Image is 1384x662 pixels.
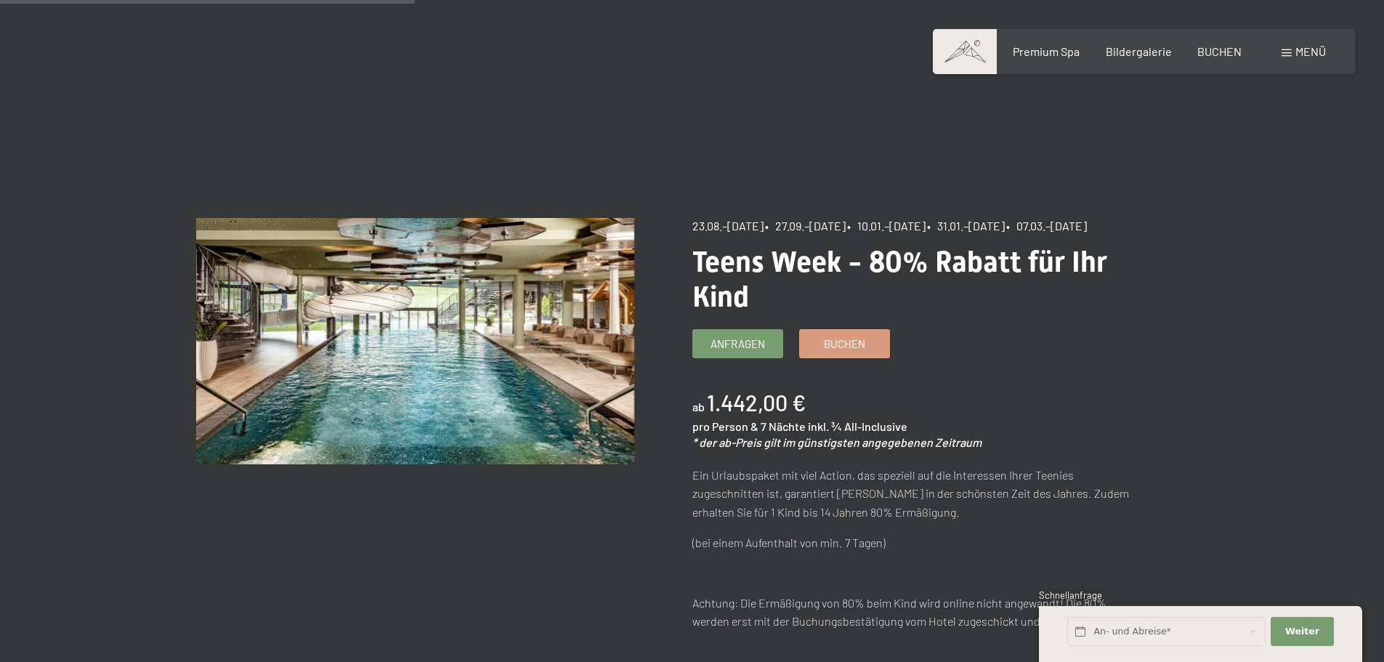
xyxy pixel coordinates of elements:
span: • 07.03.–[DATE] [1006,219,1087,233]
b: 1.442,00 € [707,389,806,416]
span: Anfragen [711,336,765,352]
span: inkl. ¾ All-Inclusive [808,419,907,433]
span: pro Person & [692,419,758,433]
img: Teens Week - 80% Rabatt für Ihr Kind [196,218,634,464]
p: Ein Urlaubspaket mit viel Action, das speziell auf die Interessen Ihrer Teenies zugeschnitten ist... [692,466,1130,522]
button: Weiter [1271,617,1333,647]
span: • 31.01.–[DATE] [927,219,1005,233]
span: 7 Nächte [761,419,806,433]
span: Schnellanfrage [1039,589,1102,601]
span: 23.08.–[DATE] [692,219,764,233]
span: Menü [1295,44,1326,58]
a: BUCHEN [1197,44,1242,58]
span: ab [692,400,705,413]
span: Teens Week - 80% Rabatt für Ihr Kind [692,245,1107,314]
a: Premium Spa [1013,44,1080,58]
a: Bildergalerie [1106,44,1172,58]
span: Buchen [824,336,865,352]
span: Weiter [1285,625,1319,638]
a: Buchen [800,330,889,358]
p: Achtung: Die Ermäßigung von 80% beim Kind wird online nicht angewandt! Die 80% werden erst mit de... [692,594,1130,631]
a: Anfragen [693,330,782,358]
span: • 27.09.–[DATE] [765,219,846,233]
em: * der ab-Preis gilt im günstigsten angegebenen Zeitraum [692,435,982,449]
span: • 10.01.–[DATE] [847,219,926,233]
p: (bei einem Aufenthalt von min. 7 Tagen) [692,533,1130,552]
